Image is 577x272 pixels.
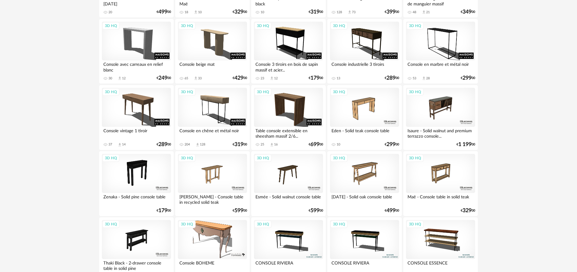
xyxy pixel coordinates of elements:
[198,10,202,14] div: 10
[108,142,112,147] div: 37
[185,142,190,147] div: 204
[178,259,247,271] div: Console BOHEME
[406,220,424,228] div: 3D HQ
[178,220,196,228] div: 3D HQ
[347,10,352,14] span: Download icon
[337,142,340,147] div: 10
[386,76,395,80] span: 289
[234,76,243,80] span: 429
[122,142,126,147] div: 14
[102,154,120,162] div: 3D HQ
[327,19,402,84] a: 3D HQ Console industrielle 3 tiroirs 13 €28900
[309,76,323,80] div: € 00
[385,209,399,213] div: € 00
[406,22,424,30] div: 3D HQ
[330,193,399,205] div: [DATE] - Solid oak console table
[251,151,326,216] a: 3D HQ Esmée - Solid walnut console table €59900
[274,76,278,81] div: 12
[385,142,399,147] div: € 00
[330,22,348,30] div: 3D HQ
[458,142,472,147] span: 1 199
[175,85,250,150] a: 3D HQ Console en chêne et métal noir 204 Download icon 128 €31900
[254,88,272,96] div: 3D HQ
[195,142,200,147] span: Download icon
[99,85,174,150] a: 3D HQ Console vintage 1 tiroir 37 Download icon 14 €28900
[233,10,247,14] div: € 00
[254,193,323,205] div: Esmée - Solid walnut console table
[261,76,264,81] div: 23
[461,76,475,80] div: € 00
[327,151,402,216] a: 3D HQ [DATE] - Solid oak console table €49900
[102,88,120,96] div: 3D HQ
[251,85,326,150] a: 3D HQ Table console extensible en sheesham massif 2/6... 25 Download icon 16 €69900
[406,193,475,205] div: Maë - Console table in solid teak
[194,76,198,81] span: Download icon
[178,22,196,30] div: 3D HQ
[406,259,475,271] div: CONSOLE ESSENCE
[102,22,120,30] div: 3D HQ
[251,19,326,84] a: 3D HQ Console 3 tiroirs en bois de sapin massif et acier... 23 Download icon 12 €17900
[254,127,323,139] div: Table console extensible en sheesham massif 2/6...
[254,154,272,162] div: 3D HQ
[254,22,272,30] div: 3D HQ
[234,209,243,213] span: 599
[261,142,264,147] div: 25
[185,76,188,81] div: 65
[122,76,126,81] div: 12
[426,76,430,81] div: 28
[270,76,274,81] span: Download icon
[157,142,171,147] div: € 00
[274,142,278,147] div: 16
[118,76,122,81] span: Download icon
[178,193,247,205] div: [PERSON_NAME] - Console table in recycled solid teak
[158,209,167,213] span: 179
[233,76,247,80] div: € 00
[158,142,167,147] span: 289
[330,88,348,96] div: 3D HQ
[175,19,250,84] a: 3D HQ Console beige mat 65 Download icon 33 €42900
[185,10,188,14] div: 18
[233,209,247,213] div: € 00
[310,209,319,213] span: 599
[337,10,342,14] div: 128
[403,19,478,84] a: 3D HQ Console en marbre et métal noir 53 Download icon 28 €29900
[406,154,424,162] div: 3D HQ
[386,209,395,213] span: 499
[456,142,475,147] div: € 00
[463,209,472,213] span: 329
[413,76,416,81] div: 53
[310,142,319,147] span: 699
[102,127,171,139] div: Console vintage 1 tiroir
[309,142,323,147] div: € 00
[108,76,112,81] div: 30
[261,10,264,14] div: 10
[352,10,356,14] div: 73
[157,209,171,213] div: € 00
[233,142,247,147] div: € 00
[422,76,426,81] span: Download icon
[330,154,348,162] div: 3D HQ
[337,76,340,81] div: 13
[422,10,426,14] span: Download icon
[403,85,478,150] a: 3D HQ Isaure - Solid walnut and premium terrazzo console... €1 19900
[178,88,196,96] div: 3D HQ
[385,10,399,14] div: € 00
[413,10,416,14] div: 48
[403,151,478,216] a: 3D HQ Maë - Console table in solid teak €32900
[386,10,395,14] span: 399
[178,127,247,139] div: Console en chêne et métal noir
[461,209,475,213] div: € 00
[385,76,399,80] div: € 00
[234,10,243,14] span: 329
[463,76,472,80] span: 299
[327,85,402,150] a: 3D HQ Eden - Solid teak console table 10 €29900
[330,259,399,271] div: CONSOLE RIVIERA
[426,10,430,14] div: 21
[102,193,171,205] div: Zenaka - Solid pine console table
[406,127,475,139] div: Isaure - Solid walnut and premium terrazzo console...
[330,127,399,139] div: Eden - Solid teak console table
[194,10,198,14] span: Download icon
[178,154,196,162] div: 3D HQ
[178,60,247,72] div: Console beige mat
[175,151,250,216] a: 3D HQ [PERSON_NAME] - Console table in recycled solid teak €59900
